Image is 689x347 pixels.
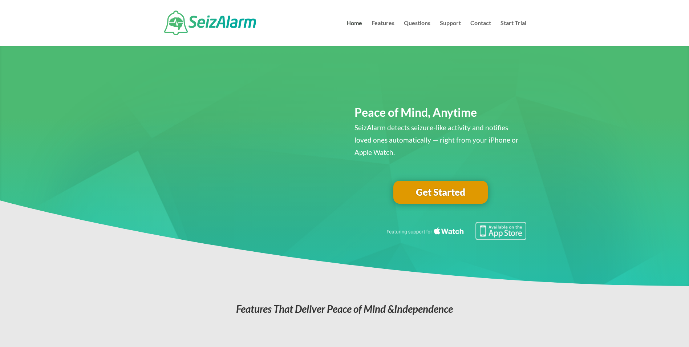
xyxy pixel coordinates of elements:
[393,181,488,204] a: Get Started
[404,20,430,46] a: Questions
[372,20,394,46] a: Features
[354,123,519,156] span: SeizAlarm detects seizure-like activity and notifies loved ones automatically — right from your i...
[394,303,453,315] span: Independence
[385,222,526,240] img: Seizure detection available in the Apple App Store.
[500,20,526,46] a: Start Trial
[470,20,491,46] a: Contact
[346,20,362,46] a: Home
[164,11,256,35] img: SeizAlarm
[440,20,461,46] a: Support
[385,233,526,242] a: Featuring seizure detection support for the Apple Watch
[354,105,477,119] span: Peace of Mind, Anytime
[236,303,453,315] em: Features That Deliver Peace of Mind &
